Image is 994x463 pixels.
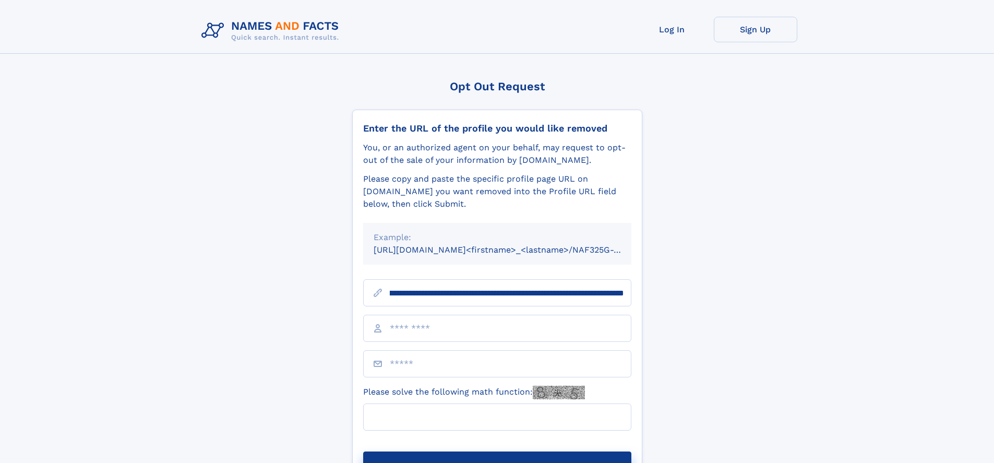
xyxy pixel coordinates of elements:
[363,386,585,399] label: Please solve the following math function:
[352,80,642,93] div: Opt Out Request
[363,173,631,210] div: Please copy and paste the specific profile page URL on [DOMAIN_NAME] you want removed into the Pr...
[363,141,631,167] div: You, or an authorized agent on your behalf, may request to opt-out of the sale of your informatio...
[374,231,621,244] div: Example:
[363,123,631,134] div: Enter the URL of the profile you would like removed
[630,17,714,42] a: Log In
[374,245,651,255] small: [URL][DOMAIN_NAME]<firstname>_<lastname>/NAF325G-xxxxxxxx
[197,17,348,45] img: Logo Names and Facts
[714,17,797,42] a: Sign Up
